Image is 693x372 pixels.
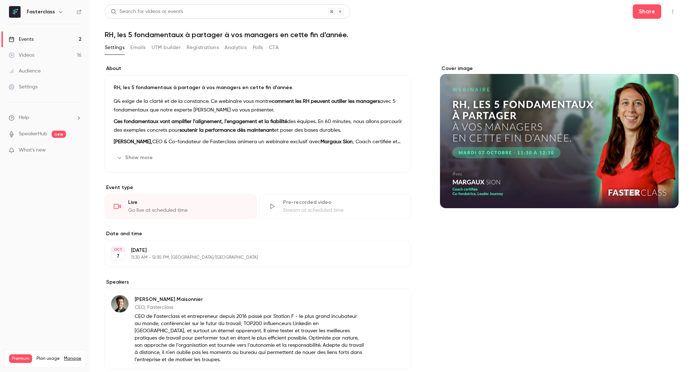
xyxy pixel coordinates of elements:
p: Q4 exige de la clarté et de la constance. Ce webinaire vous montre avec 5 fondamentaux que notre ... [114,97,402,114]
strong: Ces fondamentaux vont amplifier l’alignement, l’engagement et la fiabilité [114,119,287,124]
div: LiveGo live at scheduled time [105,194,257,219]
section: Cover image [440,65,679,208]
p: RH, les 5 fondamentaux à partager à vos managers en cette fin d’année. [114,84,402,91]
label: Cover image [440,65,679,72]
div: Audience [9,67,41,75]
p: CEO, Fasterclass [135,304,364,311]
label: About [105,65,411,72]
div: Raphael Maisonnier[PERSON_NAME] MaisonnierCEO, FasterclassCEO de Fasterclass et entrepreneur depu... [105,289,411,369]
div: Stream at scheduled time [283,207,402,214]
div: Pre-recorded video [283,199,402,206]
a: Manage [64,356,81,362]
p: CEO & Co-fondateur de Fasterclass animera un webinaire exclusif avec , Coach certifiée et co-fond... [114,137,402,146]
button: CTA [269,42,279,53]
h1: RH, les 5 fondamentaux à partager à vos managers en cette fin d’année. [105,30,679,39]
a: SpeakerHub [19,130,47,138]
div: Events [9,36,34,43]
button: Analytics [225,42,247,53]
span: What's new [19,146,46,154]
div: Settings [9,83,38,91]
span: Help [19,114,29,122]
button: Emails [130,42,145,53]
img: Raphael Maisonnier [111,295,128,312]
p: Event type [105,184,411,191]
div: Go live at scheduled time [128,207,248,214]
iframe: Noticeable Trigger [73,147,82,154]
strong: Margaux Sion [321,139,353,144]
span: Premium [9,354,32,363]
button: Show more [114,152,157,163]
p: 11:30 AM - 12:30 PM, [GEOGRAPHIC_DATA]/[GEOGRAPHIC_DATA] [131,255,373,261]
p: 7 [117,253,119,260]
p: des équipes. En 60 minutes, nous allons parcourir des exemples concrets pour et poser des bases d... [114,117,402,135]
button: Share [633,4,661,19]
button: Polls [253,42,263,53]
strong: [PERSON_NAME], [114,139,152,144]
p: [PERSON_NAME] Maisonnier [135,296,364,303]
strong: soutenir la performance dès maintenant [179,128,274,133]
button: Settings [105,42,125,53]
label: Date and time [105,230,411,237]
button: UTM builder [152,42,181,53]
span: new [52,131,66,138]
strong: comment les RH peuvent outiller les managers [272,99,380,104]
div: Live [128,199,248,206]
div: Search for videos or events [111,8,183,16]
div: OCT [112,247,125,252]
li: help-dropdown-opener [9,114,82,122]
div: Videos [9,52,34,59]
img: Fasterclass [9,6,21,18]
p: CEO de Fasterclass et entrepreneur depuis 2016 passé par Station F - le plus grand incubateur au ... [135,313,364,363]
p: [DATE] [131,247,373,254]
span: Plan usage [36,356,60,362]
div: Pre-recorded videoStream at scheduled time [260,194,411,219]
label: Speakers [105,279,411,286]
button: Registrations [187,42,219,53]
h6: Fasterclass [27,8,55,16]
